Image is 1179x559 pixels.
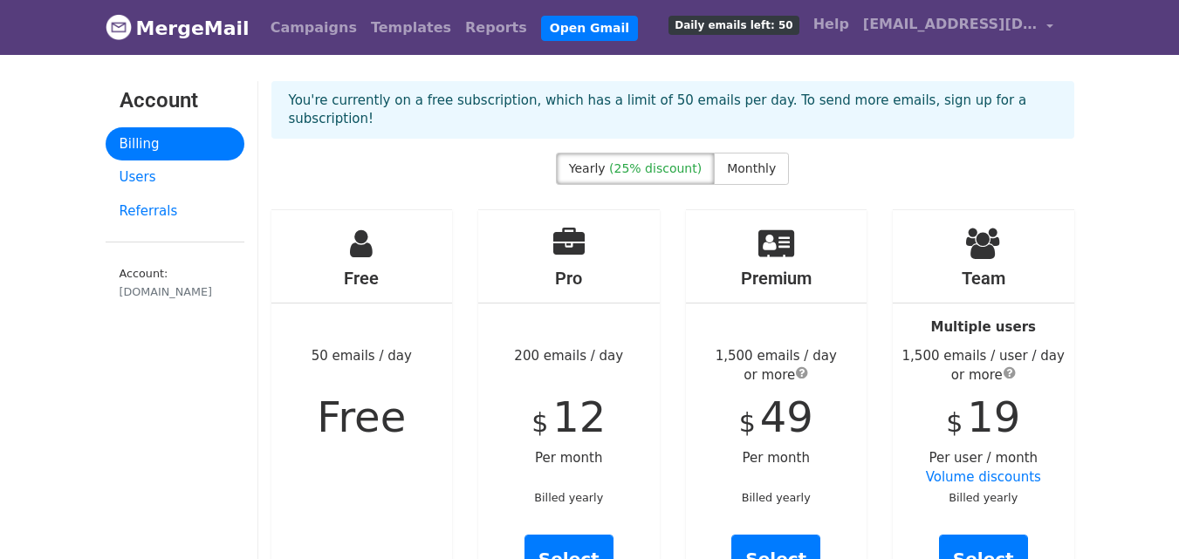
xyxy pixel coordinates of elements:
img: MergeMail logo [106,14,132,40]
a: Volume discounts [926,469,1041,485]
small: Billed yearly [742,491,811,504]
small: Account: [120,267,230,300]
a: Help [806,7,856,42]
span: (25% discount) [609,161,702,175]
span: $ [946,407,963,438]
span: Monthly [727,161,776,175]
a: MergeMail [106,10,250,46]
small: Billed yearly [534,491,603,504]
small: Billed yearly [949,491,1018,504]
span: 12 [552,392,606,441]
a: Daily emails left: 50 [661,7,805,42]
h4: Pro [478,268,660,289]
h3: Account [120,88,230,113]
span: Free [317,392,406,441]
a: Campaigns [264,10,364,45]
span: $ [739,407,756,438]
a: Templates [364,10,458,45]
span: Yearly [569,161,606,175]
strong: Multiple users [931,319,1036,335]
a: Reports [458,10,534,45]
h4: Free [271,268,453,289]
span: 49 [760,392,813,441]
h4: Team [893,268,1074,289]
span: Daily emails left: 50 [668,16,799,35]
h4: Premium [686,268,867,289]
p: You're currently on a free subscription, which has a limit of 50 emails per day. To send more ema... [289,92,1057,128]
a: [EMAIL_ADDRESS][DOMAIN_NAME][DOMAIN_NAME] [856,7,1060,48]
a: Billing [106,127,244,161]
div: 1,500 emails / user / day or more [893,346,1074,385]
span: 19 [967,392,1020,441]
a: Referrals [106,194,244,228]
div: 1,500 emails / day or more [686,346,867,385]
a: Users [106,160,244,194]
span: [EMAIL_ADDRESS][DOMAIN_NAME][DOMAIN_NAME] [863,14,1038,35]
span: $ [531,407,548,438]
div: [DOMAIN_NAME] [120,283,230,300]
a: Open Gmail [541,16,638,41]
